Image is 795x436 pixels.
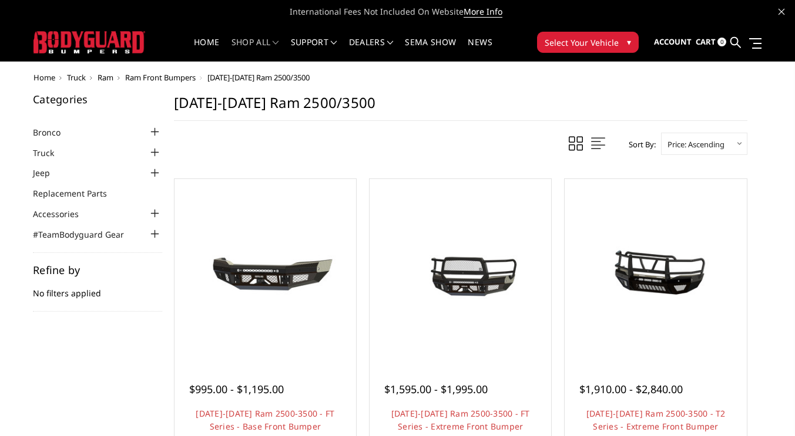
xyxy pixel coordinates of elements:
img: 2019-2025 Ram 2500-3500 - FT Series - Base Front Bumper [177,229,353,311]
a: Account [654,26,692,58]
a: shop all [232,38,279,61]
span: $995.00 - $1,195.00 [189,382,284,396]
a: 2019-2025 Ram 2500-3500 - FT Series - Base Front Bumper [177,182,353,357]
span: Select Your Vehicle [545,36,619,49]
a: #TeamBodyguard Gear [33,228,139,241]
span: ▾ [627,36,631,48]
a: News [468,38,492,61]
a: [DATE]-[DATE] Ram 2500-3500 - FT Series - Extreme Front Bumper [391,408,530,432]
img: 2019-2025 Ram 2500-3500 - T2 Series - Extreme Front Bumper (receiver or winch) [568,229,743,311]
span: Cart [696,36,716,47]
a: Cart 0 [696,26,726,58]
label: Sort By: [622,136,656,153]
img: BODYGUARD BUMPERS [33,31,145,53]
h5: Refine by [33,265,162,275]
a: Home [194,38,219,61]
span: $1,595.00 - $1,995.00 [384,382,488,396]
a: 2019-2025 Ram 2500-3500 - FT Series - Extreme Front Bumper 2019-2025 Ram 2500-3500 - FT Series - ... [373,182,548,357]
span: [DATE]-[DATE] Ram 2500/3500 [207,72,310,83]
a: Dealers [349,38,394,61]
a: Bronco [33,126,75,138]
a: Home [33,72,55,83]
a: [DATE]-[DATE] Ram 2500-3500 - FT Series - Base Front Bumper [196,408,334,432]
a: More Info [464,6,502,18]
a: SEMA Show [405,38,456,61]
a: Replacement Parts [33,187,122,200]
span: 0 [717,38,726,46]
a: Truck [33,147,69,159]
button: Select Your Vehicle [537,32,639,53]
h1: [DATE]-[DATE] Ram 2500/3500 [174,94,747,121]
h5: Categories [33,94,162,104]
span: Account [654,36,692,47]
div: No filters applied [33,265,162,312]
a: Support [291,38,337,61]
a: Ram Front Bumpers [125,72,196,83]
a: Ram [98,72,113,83]
a: 2019-2025 Ram 2500-3500 - T2 Series - Extreme Front Bumper (receiver or winch) 2019-2025 Ram 2500... [568,182,743,357]
a: Truck [67,72,86,83]
span: $1,910.00 - $2,840.00 [579,382,683,396]
a: Accessories [33,208,93,220]
a: Jeep [33,167,65,179]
